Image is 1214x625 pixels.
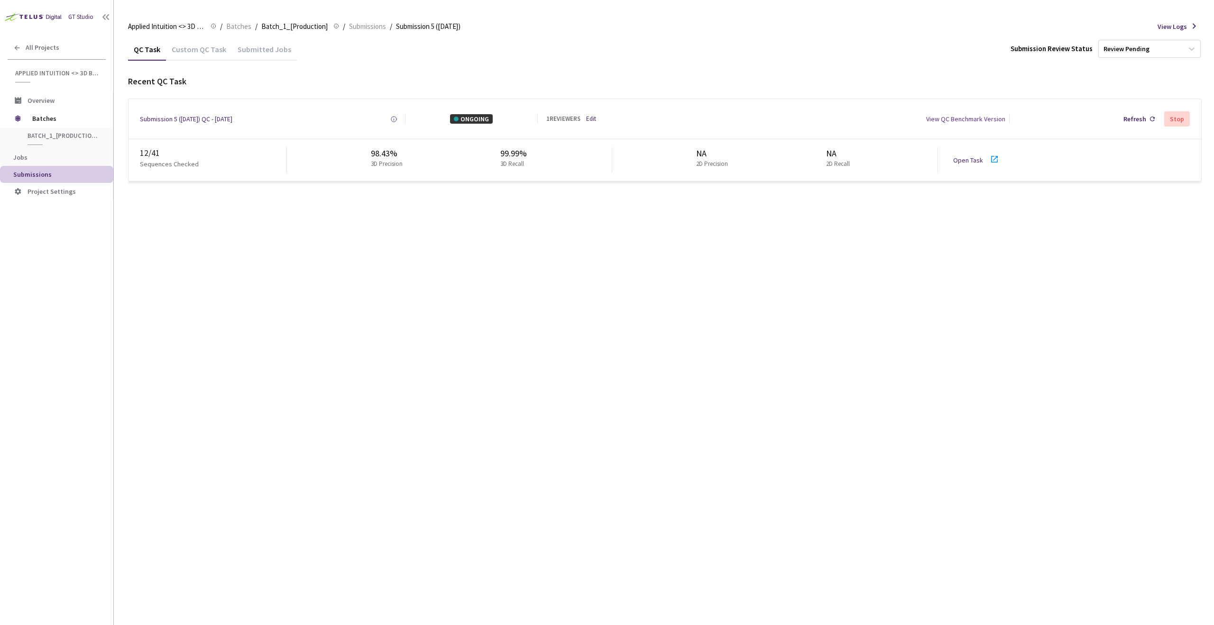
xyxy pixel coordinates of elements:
[220,21,222,32] li: /
[1170,115,1184,123] div: Stop
[371,160,403,169] p: 3D Precision
[128,75,1202,88] div: Recent QC Task
[696,160,728,169] p: 2D Precision
[500,147,528,160] div: 99.99%
[28,96,55,105] span: Overview
[140,159,199,169] p: Sequences Checked
[371,147,406,160] div: 98.43%
[343,21,345,32] li: /
[232,45,297,61] div: Submitted Jobs
[1158,22,1187,31] span: View Logs
[255,21,258,32] li: /
[1104,45,1150,54] div: Review Pending
[28,132,98,140] span: Batch_1_[Production]
[396,21,460,32] span: Submission 5 ([DATE])
[140,147,286,159] div: 12 / 41
[28,187,76,196] span: Project Settings
[166,45,232,61] div: Custom QC Task
[826,160,850,169] p: 2D Recall
[13,153,28,162] span: Jobs
[261,21,328,32] span: Batch_1_[Production]
[500,160,524,169] p: 3D Recall
[224,21,253,31] a: Batches
[826,147,854,160] div: NA
[546,115,580,124] div: 1 REVIEWERS
[226,21,251,32] span: Batches
[586,115,596,124] a: Edit
[68,13,93,22] div: GT Studio
[953,156,983,164] a: Open Task
[349,21,386,32] span: Submissions
[926,114,1005,124] div: View QC Benchmark Version
[32,109,97,128] span: Batches
[390,21,392,32] li: /
[140,114,232,124] a: Submission 5 ([DATE]) QC - [DATE]
[15,69,100,77] span: Applied Intuition <> 3D BBox - [PERSON_NAME]
[13,170,52,179] span: Submissions
[347,21,388,31] a: Submissions
[450,114,493,124] div: ONGOING
[128,21,205,32] span: Applied Intuition <> 3D BBox - [PERSON_NAME]
[128,45,166,61] div: QC Task
[1011,44,1093,54] div: Submission Review Status
[26,44,59,52] span: All Projects
[696,147,732,160] div: NA
[1123,114,1146,124] div: Refresh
